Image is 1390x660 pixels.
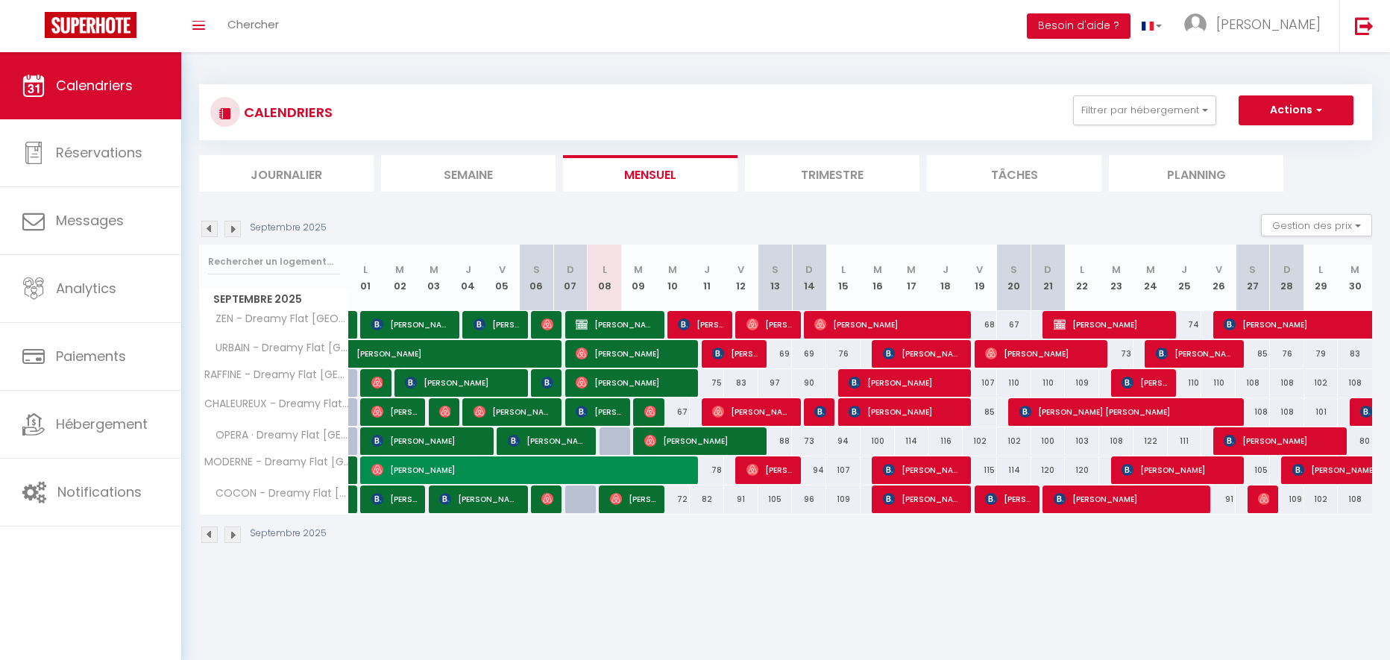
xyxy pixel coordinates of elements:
abbr: V [976,263,983,277]
span: Septembre 2025 [200,289,348,310]
div: 76 [1270,340,1304,368]
div: 107 [963,369,997,397]
span: Chercher [227,16,279,32]
div: 115 [963,456,997,484]
span: RAFFINE - Dreamy Flat [GEOGRAPHIC_DATA] [202,369,351,380]
th: 26 [1201,245,1236,311]
div: 100 [861,427,895,455]
abbr: L [1080,263,1084,277]
span: [PERSON_NAME] [883,339,963,368]
div: 74 [1168,311,1202,339]
div: 79 [1304,340,1339,368]
div: 103 [1065,427,1099,455]
div: 91 [724,485,758,513]
div: 110 [1031,369,1066,397]
div: 102 [1304,485,1339,513]
span: [PERSON_NAME] [644,427,758,455]
div: 78 [690,456,724,484]
span: [PERSON_NAME] [985,339,1099,368]
th: 08 [588,245,622,311]
div: 72 [655,485,690,513]
span: [PERSON_NAME] [883,456,963,484]
div: 120 [1031,456,1066,484]
th: 05 [485,245,520,311]
div: 101 [1304,398,1339,426]
span: [PERSON_NAME] [371,485,417,513]
th: 02 [383,245,417,311]
abbr: M [1112,263,1121,277]
button: Ouvrir le widget de chat LiveChat [12,6,57,51]
div: 73 [1099,340,1133,368]
li: Journalier [199,155,374,192]
p: Septembre 2025 [250,221,327,235]
span: [PERSON_NAME] [1054,485,1202,513]
div: 116 [928,427,963,455]
span: [PERSON_NAME] [746,310,792,339]
div: 83 [1338,340,1372,368]
abbr: L [841,263,846,277]
div: 108 [1338,485,1372,513]
span: Hébergement [56,415,148,433]
div: 94 [826,427,861,455]
span: Calendriers [56,76,133,95]
span: [PERSON_NAME] [371,427,485,455]
th: 18 [928,245,963,311]
input: Rechercher un logement... [208,248,340,275]
p: Septembre 2025 [250,527,327,541]
th: 14 [792,245,826,311]
span: [PERSON_NAME] [1216,15,1321,34]
span: [PERSON_NAME] [541,310,553,339]
div: 109 [1065,369,1099,397]
li: Mensuel [563,155,738,192]
th: 30 [1338,245,1372,311]
span: COCON - Dreamy Flat [GEOGRAPHIC_DATA] [202,485,351,502]
th: 23 [1099,245,1133,311]
span: [PERSON_NAME] [1224,427,1338,455]
abbr: S [1249,263,1256,277]
span: [PERSON_NAME] [508,427,588,455]
div: 110 [997,369,1031,397]
span: [PERSON_NAME] [883,485,963,513]
th: 22 [1065,245,1099,311]
th: 13 [758,245,793,311]
abbr: M [395,263,404,277]
div: 97 [758,369,793,397]
span: [PERSON_NAME] [814,397,825,426]
abbr: D [1283,263,1291,277]
th: 28 [1270,245,1304,311]
div: 85 [1236,340,1270,368]
span: MODERNE - Dreamy Flat [GEOGRAPHIC_DATA] [202,456,351,468]
th: 06 [519,245,553,311]
div: 122 [1133,427,1168,455]
button: Besoin d'aide ? [1027,13,1130,39]
div: 102 [997,427,1031,455]
div: 108 [1270,398,1304,426]
abbr: D [1044,263,1051,277]
abbr: L [1318,263,1323,277]
button: Actions [1239,95,1353,125]
th: 07 [553,245,588,311]
th: 25 [1168,245,1202,311]
abbr: M [634,263,643,277]
div: 110 [1201,369,1236,397]
abbr: M [1350,263,1359,277]
div: 67 [997,311,1031,339]
div: 107 [826,456,861,484]
span: CHALEUREUX - Dreamy Flat Lyon [202,398,351,409]
div: 100 [1031,427,1066,455]
span: Réservations [56,143,142,162]
abbr: J [465,263,471,277]
span: [PERSON_NAME] [712,339,758,368]
button: Filtrer par hébergement [1073,95,1216,125]
abbr: S [1010,263,1017,277]
th: 10 [655,245,690,311]
span: Analytics [56,279,116,298]
div: 91 [1201,485,1236,513]
span: URBAIN - Dreamy Flat [GEOGRAPHIC_DATA] [202,340,351,356]
div: 109 [1270,485,1304,513]
div: 68 [963,311,997,339]
span: OPERA · Dreamy Flat [GEOGRAPHIC_DATA] [202,427,351,444]
div: 108 [1099,427,1133,455]
div: 102 [963,427,997,455]
span: [PERSON_NAME] [439,485,519,513]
